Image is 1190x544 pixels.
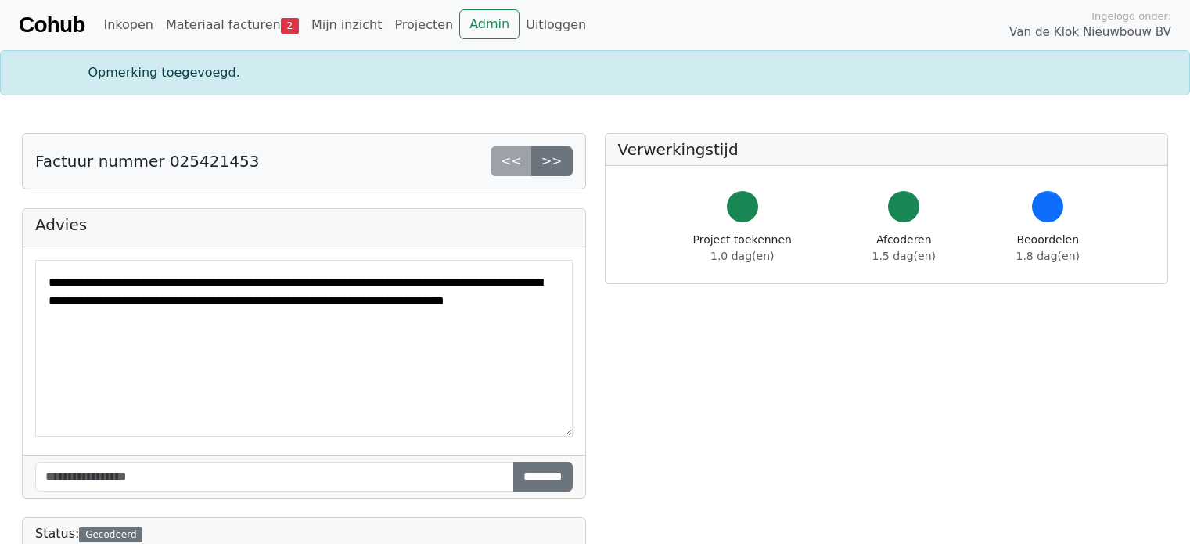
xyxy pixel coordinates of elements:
a: Uitloggen [520,9,592,41]
a: Materiaal facturen2 [160,9,305,41]
a: Admin [459,9,520,39]
div: Beoordelen [1016,232,1080,265]
div: Opmerking toegevoegd. [79,63,1112,82]
div: Project toekennen [693,232,792,265]
a: >> [531,146,573,176]
h5: Verwerkingstijd [618,140,1156,159]
span: 1.5 dag(en) [872,250,936,262]
span: Ingelogd onder: [1091,9,1171,23]
span: 2 [281,18,299,34]
span: 1.0 dag(en) [710,250,774,262]
span: 1.8 dag(en) [1016,250,1080,262]
a: Inkopen [97,9,159,41]
a: Cohub [19,6,84,44]
a: Mijn inzicht [305,9,389,41]
h5: Factuur nummer 025421453 [35,152,259,171]
h5: Advies [35,215,573,234]
div: Afcoderen [872,232,936,265]
div: Gecodeerd [79,527,142,542]
span: Van de Klok Nieuwbouw BV [1009,23,1171,41]
a: Projecten [388,9,459,41]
